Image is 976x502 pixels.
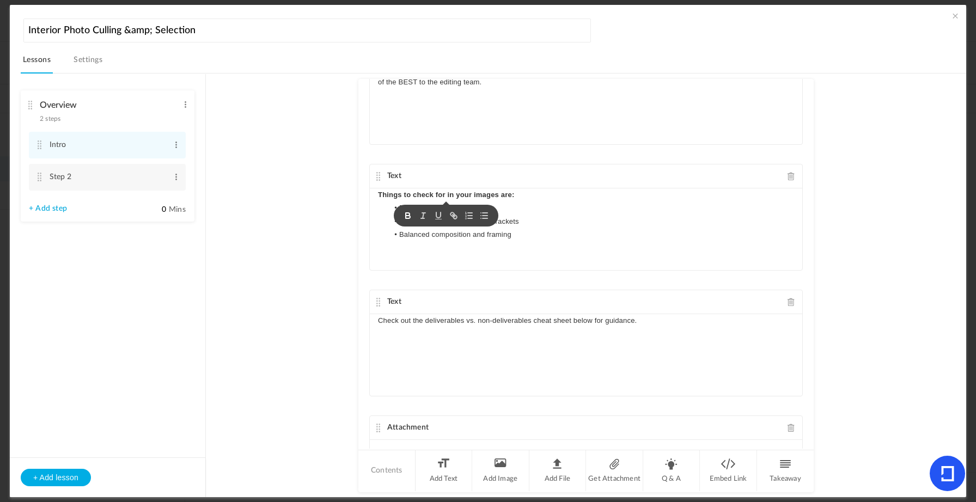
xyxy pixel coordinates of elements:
[21,469,91,486] button: + Add lesson
[586,450,643,491] li: Get Attachment
[388,201,794,215] li: Focus in all three brackets
[378,314,794,327] p: Check out the deliverables vs. non-deliverables cheat sheet below for guidance.
[416,450,473,491] li: Add Text
[757,450,814,491] li: Takeaway
[169,206,186,213] span: Mins
[29,204,67,213] a: + Add step
[529,450,587,491] li: Add File
[40,115,60,122] span: 2 steps
[388,215,794,228] li: Proper exposure in all three brackets
[139,205,167,215] input: Mins
[378,191,515,199] strong: Things to check for in your images are:
[643,450,700,491] li: Q & A
[387,298,401,305] span: Text
[388,228,794,241] li: Balanced composition and framing
[387,424,429,431] span: Attachment
[387,172,401,180] span: Text
[21,53,53,74] a: Lessons
[472,450,529,491] li: Add Image
[700,450,757,491] li: Embed Link
[71,53,105,74] a: Settings
[358,450,416,491] li: Contents
[23,19,591,42] input: Course name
